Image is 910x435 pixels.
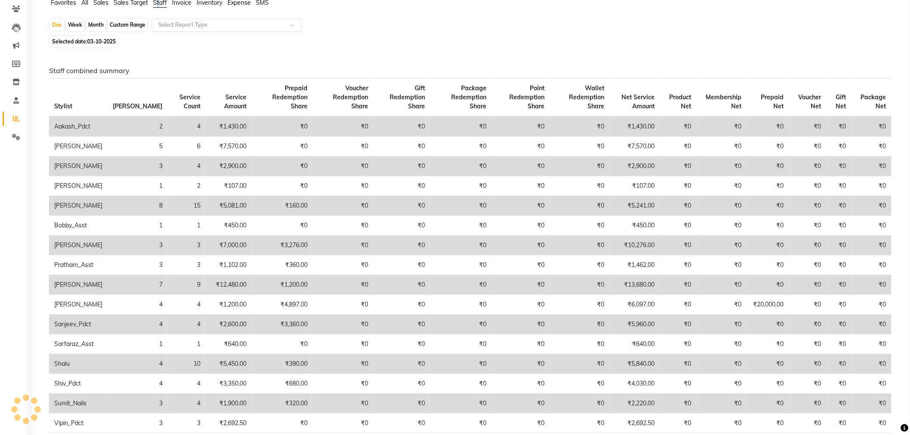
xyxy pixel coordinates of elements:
td: ₹0 [747,216,789,236]
td: ₹0 [827,216,852,236]
td: ₹0 [430,176,492,196]
td: ₹0 [747,334,789,354]
td: ₹0 [430,414,492,433]
td: 1 [108,334,168,354]
td: [PERSON_NAME] [49,156,108,176]
td: Sanjeev_Pdct [49,315,108,334]
td: 3 [168,255,206,275]
td: ₹320.00 [252,394,313,414]
td: 3 [108,236,168,255]
td: ₹0 [550,414,610,433]
td: ₹0 [430,116,492,137]
td: ₹0 [852,216,892,236]
td: ₹10,276.00 [609,236,660,255]
td: ₹0 [789,216,827,236]
td: ₹20,000.00 [747,295,789,315]
td: 5 [108,137,168,156]
td: [PERSON_NAME] [49,275,108,295]
td: ₹3,350.00 [206,374,252,394]
td: ₹0 [747,137,789,156]
td: ₹0 [550,315,610,334]
td: ₹0 [827,116,852,137]
td: 4 [168,394,206,414]
td: ₹0 [430,334,492,354]
td: ₹0 [696,295,747,315]
td: ₹0 [492,196,550,216]
td: 4 [108,354,168,374]
td: ₹0 [550,275,610,295]
td: ₹0 [313,236,374,255]
td: ₹1,200.00 [206,295,252,315]
td: ₹0 [660,196,696,216]
td: ₹0 [852,275,892,295]
td: ₹0 [660,255,696,275]
td: ₹3,360.00 [252,315,313,334]
td: ₹0 [747,116,789,137]
td: 15 [168,196,206,216]
td: 4 [168,374,206,394]
td: ₹0 [550,394,610,414]
td: 3 [168,236,206,255]
td: ₹0 [852,196,892,216]
td: ₹0 [696,137,747,156]
td: ₹107.00 [206,176,252,196]
td: ₹0 [374,216,430,236]
td: ₹0 [852,334,892,354]
td: ₹0 [313,137,374,156]
td: ₹0 [492,156,550,176]
td: 1 [168,334,206,354]
span: Service Count [179,93,200,110]
td: ₹0 [313,374,374,394]
td: ₹0 [313,196,374,216]
td: ₹0 [313,116,374,137]
td: ₹0 [550,196,610,216]
td: ₹1,462.00 [609,255,660,275]
td: ₹2,220.00 [609,394,660,414]
td: ₹5,241.00 [609,196,660,216]
td: ₹0 [492,216,550,236]
td: ₹0 [492,116,550,137]
td: ₹0 [313,176,374,196]
td: ₹5,840.00 [609,354,660,374]
td: Bobby_Asst [49,216,108,236]
td: ₹0 [550,295,610,315]
td: ₹0 [852,354,892,374]
td: ₹0 [747,394,789,414]
td: 1 [108,216,168,236]
td: ₹0 [374,176,430,196]
td: ₹0 [430,137,492,156]
td: ₹0 [660,394,696,414]
td: ₹0 [747,156,789,176]
td: ₹0 [374,315,430,334]
td: ₹0 [313,255,374,275]
td: ₹0 [696,275,747,295]
td: 3 [108,414,168,433]
td: ₹0 [747,255,789,275]
td: ₹1,200.00 [252,275,313,295]
td: ₹0 [492,374,550,394]
td: ₹0 [696,394,747,414]
td: ₹1,430.00 [206,116,252,137]
td: ₹0 [492,334,550,354]
td: ₹0 [313,354,374,374]
td: ₹0 [374,374,430,394]
span: Package Redemption Share [452,84,487,110]
td: ₹0 [550,236,610,255]
span: Point Redemption Share [510,84,545,110]
td: ₹680.00 [252,374,313,394]
td: ₹0 [550,255,610,275]
td: ₹0 [492,394,550,414]
td: [PERSON_NAME] [49,295,108,315]
td: ₹0 [696,255,747,275]
td: ₹0 [374,334,430,354]
td: ₹0 [696,216,747,236]
td: ₹0 [789,196,827,216]
td: ₹5,450.00 [206,354,252,374]
td: ₹0 [374,275,430,295]
td: ₹0 [696,236,747,255]
td: ₹0 [313,414,374,433]
td: ₹0 [374,255,430,275]
td: ₹0 [374,196,430,216]
td: ₹0 [492,236,550,255]
span: Gift Redemption Share [390,84,425,110]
